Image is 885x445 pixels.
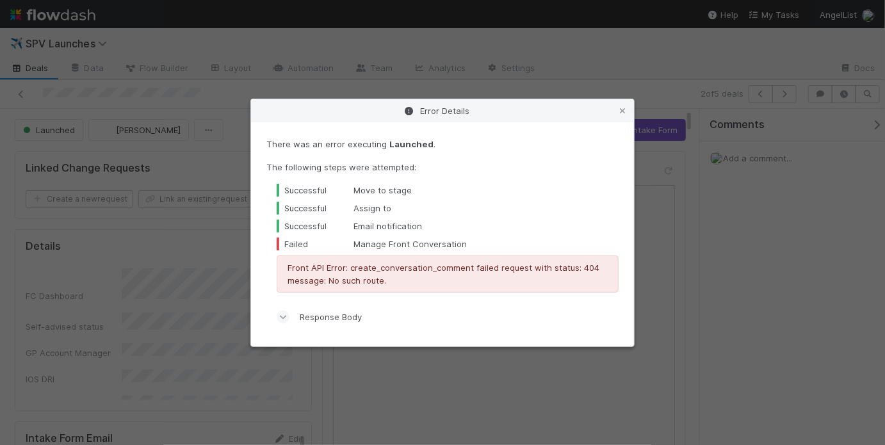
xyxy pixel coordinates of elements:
strong: Launched [389,139,434,149]
span: Response Body [300,311,362,323]
div: Assign to [277,202,619,214]
div: Email notification [277,220,619,232]
div: Manage Front Conversation [277,238,619,250]
p: The following steps were attempted: [266,161,619,174]
div: Successful [277,184,353,197]
div: Move to stage [277,184,619,197]
div: Successful [277,220,353,232]
p: There was an error executing . [266,138,619,150]
div: Failed [277,238,353,250]
p: Front API Error: create_conversation_comment failed request with status: 404 message: No such route. [288,261,608,287]
div: Error Details [251,99,634,122]
div: Successful [277,202,353,214]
